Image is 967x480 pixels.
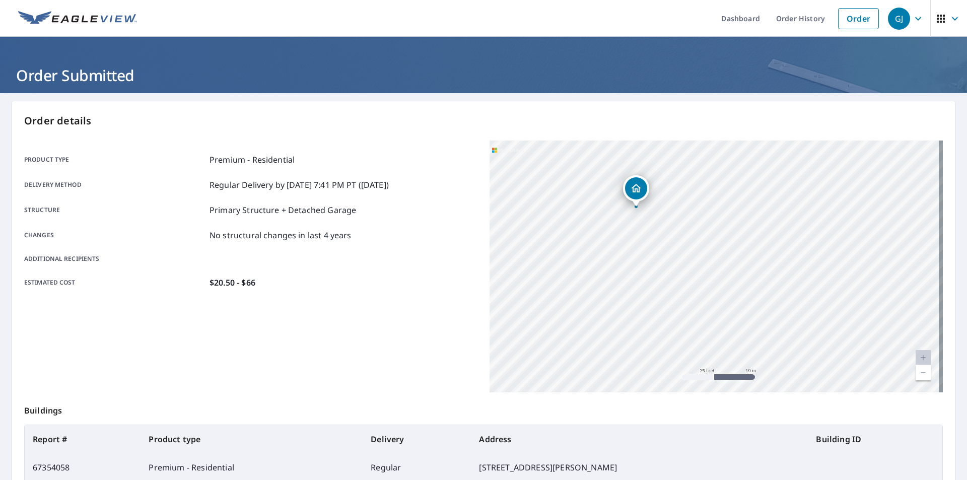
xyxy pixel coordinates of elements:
[24,229,205,241] p: Changes
[12,65,955,86] h1: Order Submitted
[25,425,141,453] th: Report #
[838,8,879,29] a: Order
[24,204,205,216] p: Structure
[210,229,352,241] p: No structural changes in last 4 years
[210,179,389,191] p: Regular Delivery by [DATE] 7:41 PM PT ([DATE])
[210,154,295,166] p: Premium - Residential
[916,350,931,365] a: Current Level 20, Zoom In Disabled
[24,392,943,425] p: Buildings
[24,154,205,166] p: Product type
[471,425,808,453] th: Address
[210,277,255,289] p: $20.50 - $66
[24,179,205,191] p: Delivery method
[141,425,363,453] th: Product type
[24,254,205,263] p: Additional recipients
[808,425,942,453] th: Building ID
[363,425,471,453] th: Delivery
[916,365,931,380] a: Current Level 20, Zoom Out
[24,113,943,128] p: Order details
[210,204,356,216] p: Primary Structure + Detached Garage
[24,277,205,289] p: Estimated cost
[18,11,137,26] img: EV Logo
[623,175,649,207] div: Dropped pin, building 1, Residential property, 7275 Lamb Rd Olive Branch, MS 38654
[888,8,910,30] div: GJ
